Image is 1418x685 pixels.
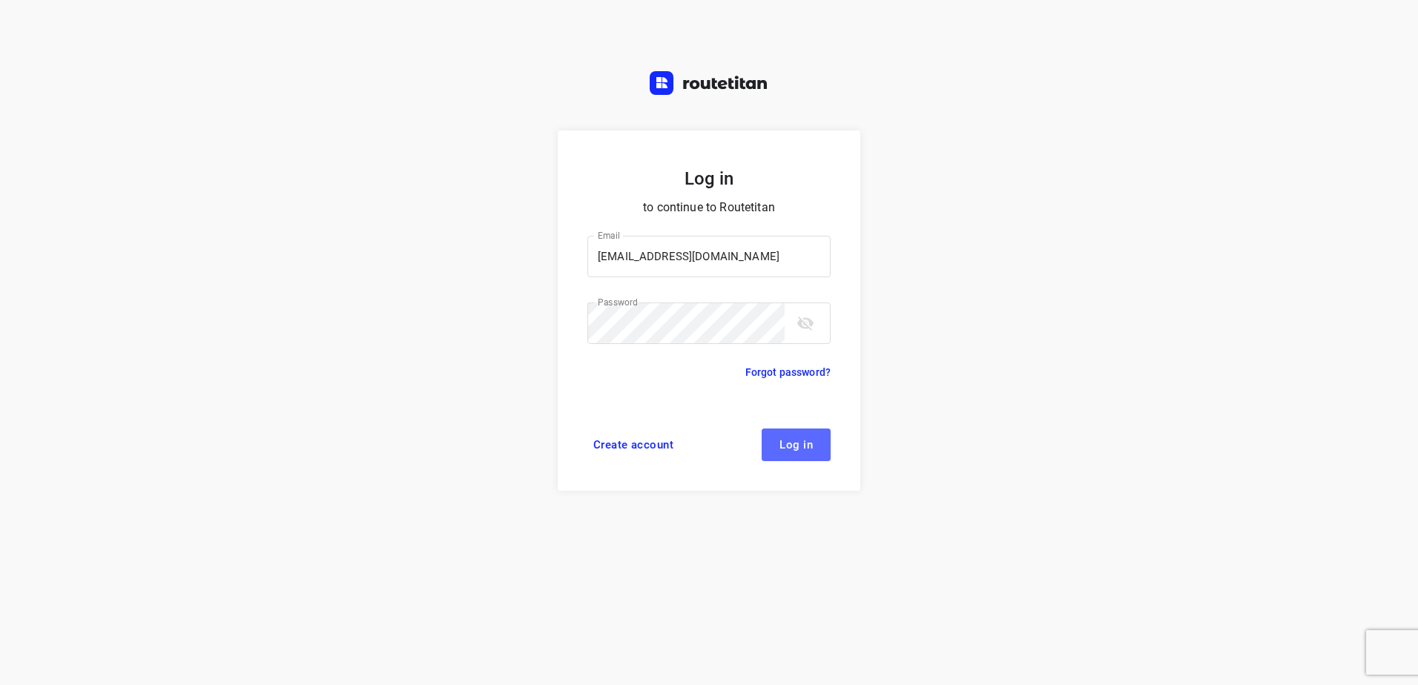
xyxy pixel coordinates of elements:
button: toggle password visibility [791,308,820,338]
p: to continue to Routetitan [587,197,831,218]
button: Log in [762,428,831,461]
a: Create account [587,428,679,461]
h5: Log in [587,166,831,191]
a: Routetitan [650,71,768,99]
img: Routetitan [650,71,768,95]
a: Forgot password? [745,363,831,381]
span: Create account [593,439,673,451]
span: Log in [779,439,813,451]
